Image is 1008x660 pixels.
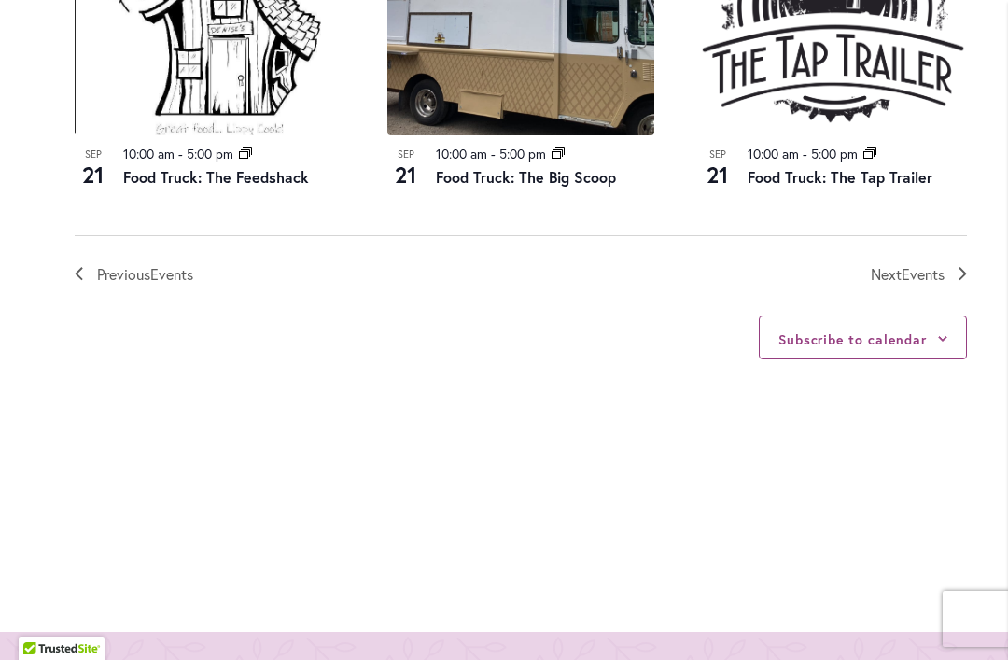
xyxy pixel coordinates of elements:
[748,145,799,162] time: 10:00 am
[748,167,932,187] a: Food Truck: The Tap Trailer
[75,262,193,287] a: Previous Events
[387,147,425,162] span: Sep
[902,264,945,284] span: Events
[699,147,736,162] span: Sep
[123,167,309,187] a: Food Truck: The Feedshack
[491,145,496,162] span: -
[178,145,183,162] span: -
[97,262,193,287] span: Previous
[187,145,233,162] time: 5:00 pm
[436,145,487,162] time: 10:00 am
[123,145,175,162] time: 10:00 am
[778,330,927,348] button: Subscribe to calendar
[75,147,112,162] span: Sep
[75,159,112,190] span: 21
[803,145,807,162] span: -
[14,594,66,646] iframe: Launch Accessibility Center
[150,264,193,284] span: Events
[387,159,425,190] span: 21
[436,167,616,187] a: Food Truck: The Big Scoop
[499,145,546,162] time: 5:00 pm
[811,145,858,162] time: 5:00 pm
[871,262,945,287] span: Next
[699,159,736,190] span: 21
[871,262,967,287] a: Next Events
